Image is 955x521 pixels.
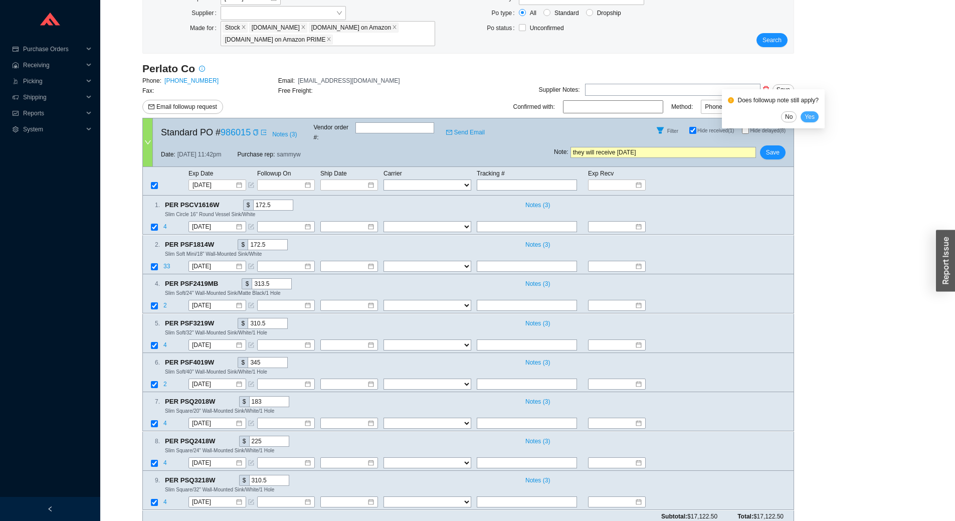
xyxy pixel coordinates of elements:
div: $ [239,436,249,447]
span: Slim Square/24" Wall-Mounted Sink/White/1 Hole [165,448,274,453]
span: Dropship [593,8,625,18]
span: Hide received (1) [697,128,734,133]
span: No [785,112,793,122]
span: Shipping [23,89,83,105]
span: 33 [163,263,172,270]
span: 4 [163,499,168,506]
span: [EMAIL_ADDRESS][DOMAIN_NAME] [298,77,400,84]
div: Copy [216,357,223,368]
span: PER PSF4019W [165,357,223,368]
span: Slim Soft/32" Wall-Mounted Sink/White/1 Hole [165,330,267,335]
span: Standard [550,8,583,18]
span: down [144,139,151,146]
span: form [248,342,254,348]
div: Copy [217,475,224,486]
div: 1 . [143,200,160,210]
span: Picking [23,73,83,89]
div: 2 . [143,240,160,250]
button: Notes (3) [521,318,550,325]
div: Does followup note still apply? [728,95,819,105]
input: 8/26/2025 [192,497,235,507]
button: info-circle [195,62,209,76]
div: Copy [253,127,259,137]
label: Made for: [190,21,221,35]
span: 2 [163,381,168,388]
button: Notes (3) [521,200,550,207]
span: filter [653,126,668,134]
a: 986015 [221,127,251,137]
div: Copy [221,200,228,211]
span: Purchase Orders [23,41,83,57]
span: Slim Square/32" Wall-Mounted Sink/White/1 Hole [165,487,274,492]
span: 2 [163,302,168,309]
span: export [261,129,267,135]
button: Notes (3) [521,475,550,482]
span: Exp Recv [588,170,614,177]
input: 8/26/2025 [192,379,235,389]
button: Notes (3) [521,396,550,403]
span: close [301,25,306,31]
div: Copy [217,436,224,447]
button: No [781,111,797,122]
span: delete [761,86,771,93]
span: copy [253,129,259,135]
span: Slim Soft Mini/18" Wall-Mounted Sink/White [165,251,262,257]
span: form [248,224,254,230]
div: $ [242,278,252,289]
div: Copy [216,318,223,329]
span: 4 [163,224,168,231]
label: Supplier: [192,6,220,20]
button: Notes (3) [521,278,550,285]
span: info-circle [196,66,209,72]
span: Vendor order # : [314,122,353,142]
span: credit-card [12,46,19,52]
span: QualityBath.com on Amazon [309,23,399,33]
span: Unconfirmed [530,25,564,32]
span: sammyw [277,149,300,159]
span: 4 [163,459,168,466]
span: PER PSF2419MB [165,278,227,289]
span: form [248,460,254,466]
input: 8/26/2025 [192,419,235,429]
span: form [248,303,254,309]
span: close [392,25,397,31]
span: PER PSQ2018W [165,396,224,407]
span: 4 [163,341,168,349]
span: Carrier [384,170,402,177]
span: $17,122.50 [687,513,717,520]
div: $ [239,396,249,407]
h3: Perlato Co [142,62,195,76]
span: form [248,263,254,269]
span: Notes ( 3 ) [525,397,550,407]
span: Reports [23,105,83,121]
span: fund [12,110,19,116]
button: Search [756,33,788,47]
input: 8/26/2025 [192,261,235,271]
input: Hide received(1) [689,127,696,134]
span: Notes ( 3 ) [525,240,550,250]
button: Yes [801,111,819,122]
span: Notes ( 3 ) [525,436,550,446]
span: All [526,8,540,18]
span: Free Freight: [278,87,313,94]
span: Slim Soft/40" Wall-Mounted Sink/White/1 Hole [165,369,267,375]
a: export [261,127,267,137]
label: Po status: [487,21,518,35]
span: Phone: [142,77,161,84]
span: Receiving [23,57,83,73]
button: Notes (3) [521,239,550,246]
span: Save [766,147,780,157]
span: Email followup request [156,102,217,112]
span: setting [12,126,19,132]
span: form [248,182,254,188]
span: Notes ( 3 ) [525,318,550,328]
span: QualityBath.com [249,23,307,33]
input: 8/26/2025 [192,222,235,232]
button: Save [773,84,794,95]
span: $17,122.50 [753,513,784,520]
span: Yes [805,112,815,122]
div: Supplier Notes: [539,85,580,95]
div: Copy [220,278,227,289]
span: Note : [554,147,568,158]
label: Po type: [492,6,519,20]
